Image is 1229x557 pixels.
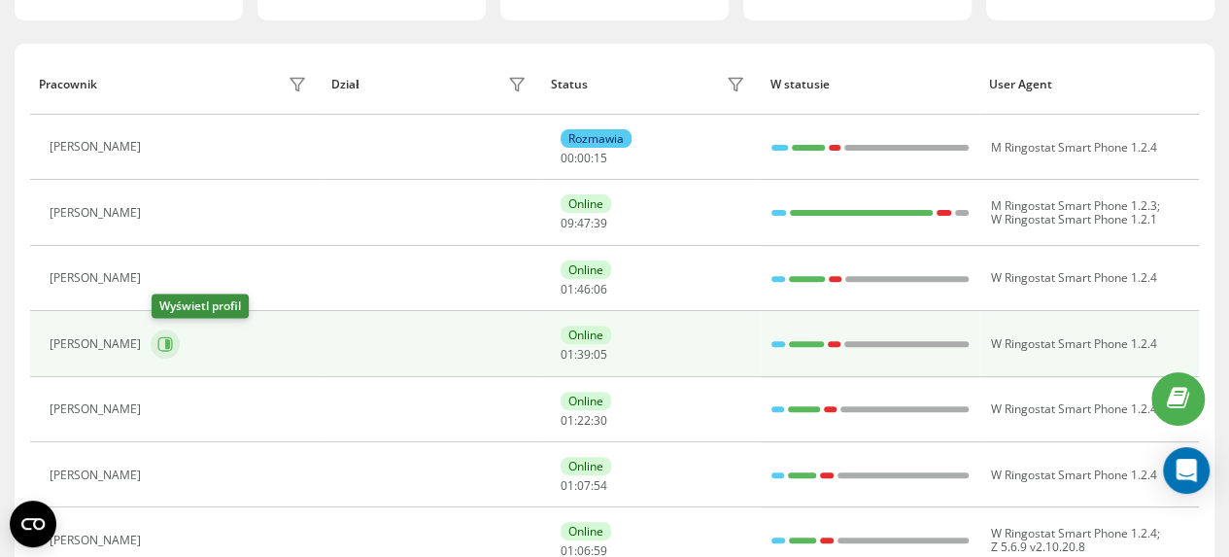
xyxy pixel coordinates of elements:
span: W Ringostat Smart Phone 1.2.4 [990,525,1156,541]
div: : : [561,414,607,428]
span: 15 [594,150,607,166]
div: : : [561,217,607,230]
span: 09 [561,215,574,231]
div: [PERSON_NAME] [50,271,146,285]
span: W Ringostat Smart Phone 1.2.1 [990,211,1156,227]
div: Open Intercom Messenger [1163,447,1210,494]
div: Online [561,261,611,279]
span: 22 [577,412,591,429]
span: 54 [594,477,607,494]
span: W Ringostat Smart Phone 1.2.4 [990,400,1156,417]
span: W Ringostat Smart Phone 1.2.4 [990,335,1156,352]
div: Status [551,78,588,91]
div: W statusie [769,78,971,91]
span: 01 [561,477,574,494]
span: 01 [561,412,574,429]
span: 07 [577,477,591,494]
div: : : [561,479,607,493]
span: 39 [577,346,591,363]
div: [PERSON_NAME] [50,140,146,154]
div: Wyświetl profil [152,295,249,319]
div: Online [561,194,611,213]
div: Pracownik [39,78,97,91]
div: Online [561,392,611,410]
div: Online [561,522,611,540]
div: Online [561,457,611,475]
div: [PERSON_NAME] [50,337,146,351]
span: 47 [577,215,591,231]
div: : : [561,152,607,165]
span: 39 [594,215,607,231]
div: User Agent [989,78,1190,91]
div: : : [561,283,607,296]
div: Online [561,326,611,344]
div: [PERSON_NAME] [50,402,146,416]
span: W Ringostat Smart Phone 1.2.4 [990,269,1156,286]
span: 30 [594,412,607,429]
span: 05 [594,346,607,363]
span: Z 5.6.9 v2.10.20.8 [990,539,1084,555]
span: 01 [561,346,574,363]
div: [PERSON_NAME] [50,206,146,220]
span: 00 [561,150,574,166]
button: Open CMP widget [10,501,56,547]
div: : : [561,348,607,362]
span: W Ringostat Smart Phone 1.2.4 [990,467,1156,483]
div: Rozmawia [561,129,632,148]
div: [PERSON_NAME] [50,469,146,482]
span: M Ringostat Smart Phone 1.2.3 [990,197,1156,214]
span: M Ringostat Smart Phone 1.2.4 [990,139,1156,156]
div: Dział [331,78,358,91]
span: 46 [577,281,591,297]
span: 06 [594,281,607,297]
span: 00 [577,150,591,166]
span: 01 [561,281,574,297]
div: [PERSON_NAME] [50,534,146,547]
